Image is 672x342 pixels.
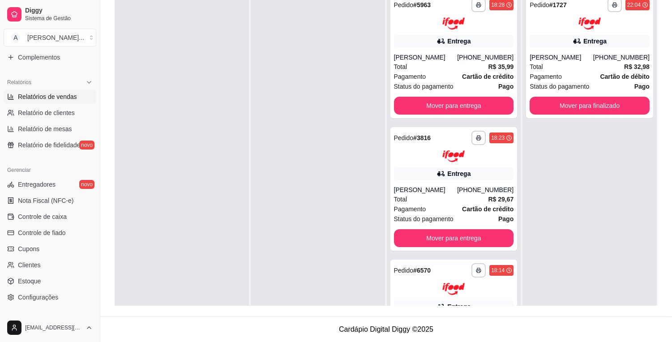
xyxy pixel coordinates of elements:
[25,7,93,15] span: Diggy
[4,258,96,272] a: Clientes
[394,134,414,141] span: Pedido
[100,316,672,342] footer: Cardápio Digital Diggy © 2025
[27,33,84,42] div: [PERSON_NAME] ...
[457,185,514,194] div: [PHONE_NUMBER]
[18,53,60,62] span: Complementos
[491,267,505,274] div: 18:14
[394,214,454,224] span: Status do pagamento
[488,196,514,203] strong: R$ 29,67
[4,122,96,136] a: Relatório de mesas
[4,226,96,240] a: Controle de fiado
[394,62,407,72] span: Total
[394,72,426,81] span: Pagamento
[488,63,514,70] strong: R$ 35,99
[18,141,80,150] span: Relatório de fidelidade
[25,324,82,331] span: [EMAIL_ADDRESS][DOMAIN_NAME]
[4,317,96,338] button: [EMAIL_ADDRESS][DOMAIN_NAME]
[413,134,431,141] strong: # 3816
[4,177,96,192] a: Entregadoresnovo
[549,1,567,9] strong: # 1727
[4,90,96,104] a: Relatórios de vendas
[498,215,514,222] strong: Pago
[578,17,601,30] img: ifood
[18,196,73,205] span: Nota Fiscal (NFC-e)
[530,53,593,62] div: [PERSON_NAME]
[394,194,407,204] span: Total
[442,17,465,30] img: ifood
[394,267,414,274] span: Pedido
[394,229,514,247] button: Mover para entrega
[498,83,514,90] strong: Pago
[491,134,505,141] div: 18:23
[4,106,96,120] a: Relatório de clientes
[413,1,431,9] strong: # 5963
[530,1,549,9] span: Pedido
[530,97,650,115] button: Mover para finalizado
[627,1,641,9] div: 22:04
[4,193,96,208] a: Nota Fiscal (NFC-e)
[18,261,41,269] span: Clientes
[4,163,96,177] div: Gerenciar
[530,72,562,81] span: Pagamento
[25,15,93,22] span: Sistema de Gestão
[447,302,471,311] div: Entrega
[457,53,514,62] div: [PHONE_NUMBER]
[4,4,96,25] a: DiggySistema de Gestão
[4,29,96,47] button: Select a team
[462,205,514,213] strong: Cartão de crédito
[442,283,465,295] img: ifood
[394,204,426,214] span: Pagamento
[447,37,471,46] div: Entrega
[394,81,454,91] span: Status do pagamento
[447,169,471,178] div: Entrega
[600,73,650,80] strong: Cartão de débito
[18,124,72,133] span: Relatório de mesas
[7,79,31,86] span: Relatórios
[4,138,96,152] a: Relatório de fidelidadenovo
[18,244,39,253] span: Cupons
[394,185,458,194] div: [PERSON_NAME]
[593,53,650,62] div: [PHONE_NUMBER]
[394,97,514,115] button: Mover para entrega
[413,267,431,274] strong: # 6570
[394,53,458,62] div: [PERSON_NAME]
[634,83,650,90] strong: Pago
[18,277,41,286] span: Estoque
[18,108,75,117] span: Relatório de clientes
[18,212,67,221] span: Controle de caixa
[462,73,514,80] strong: Cartão de crédito
[18,228,66,237] span: Controle de fiado
[4,209,96,224] a: Controle de caixa
[530,62,543,72] span: Total
[11,33,20,42] span: A
[4,290,96,304] a: Configurações
[491,1,505,9] div: 18:28
[4,274,96,288] a: Estoque
[18,293,58,302] span: Configurações
[583,37,607,46] div: Entrega
[4,50,96,64] a: Complementos
[624,63,650,70] strong: R$ 32,98
[530,81,589,91] span: Status do pagamento
[442,150,465,162] img: ifood
[18,180,56,189] span: Entregadores
[4,242,96,256] a: Cupons
[394,1,414,9] span: Pedido
[18,92,77,101] span: Relatórios de vendas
